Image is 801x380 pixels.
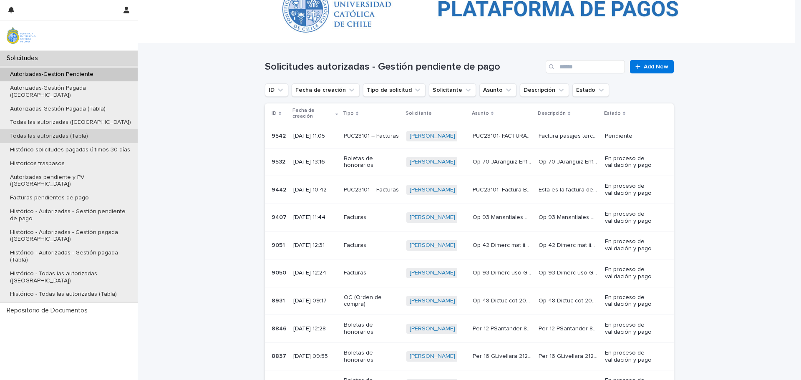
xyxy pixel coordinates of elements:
[630,60,674,73] a: Add New
[520,83,569,97] button: Descripción
[473,157,534,166] p: Op 70 JAranguiz Enfermera CRE BHE 27 Agosto
[3,291,123,298] p: Histórico - Todas las autorizadas (Tabla)
[293,133,337,140] p: [DATE] 11:05
[605,238,660,252] p: En proceso de validación y pago
[293,186,337,194] p: [DATE] 10:42
[539,268,599,277] p: Op 93 Dimerc uso Gral mayo
[344,155,400,169] p: Boletas de honorarios
[265,204,674,232] tr: 94079407 [DATE] 11:44Facturas[PERSON_NAME] Op 93 Manantiales Agua agosto (convenio)Op 93 Manantia...
[272,212,288,221] p: 9407
[265,315,674,343] tr: 88468846 [DATE] 12:28Boletas de honorarios[PERSON_NAME] Per 12 PSantander 88 abrilPer 12 PSantand...
[293,269,337,277] p: [DATE] 12:24
[3,208,138,222] p: Histórico - Autorizadas - Gestión pendiente de pago
[473,185,534,194] p: PUC23101- Factura Baterías estación Atacama
[292,83,360,97] button: Fecha de creación
[546,60,625,73] input: Search
[473,240,534,249] p: Op 42 Dimerc mat iie junio
[410,186,455,194] a: [PERSON_NAME]
[539,296,599,305] p: Op 48 Dictuc cot 202504028 Junio
[265,342,674,370] tr: 88378837 [DATE] 09:55Boletas de honorarios[PERSON_NAME] Per 16 GLivellara 212 abrilPer 16 GLivell...
[272,185,288,194] p: 9442
[472,109,489,118] p: Asunto
[410,242,455,249] a: [PERSON_NAME]
[3,174,138,188] p: Autorizadas pendiente y PV ([GEOGRAPHIC_DATA])
[272,157,287,166] p: 9532
[265,287,674,315] tr: 89318931 [DATE] 09:17OC (Orden de compra)[PERSON_NAME] Op 48 Dictuc cot 202504028Op 48 Dictuc cot...
[644,64,668,70] span: Add New
[604,109,621,118] p: Estado
[473,212,534,221] p: Op 93 Manantiales Agua agosto (convenio)
[344,186,400,194] p: PUC23101 – Facturas
[429,83,476,97] button: Solicitante
[265,124,674,148] tr: 95429542 [DATE] 11:05PUC23101 – Facturas[PERSON_NAME] PUC23101- FACTURA- Pasajes Tercer Taller Pr...
[605,211,660,225] p: En proceso de validación y pago
[605,266,660,280] p: En proceso de validación y pago
[410,297,455,305] a: [PERSON_NAME]
[538,109,566,118] p: Descripción
[3,229,138,243] p: Histórico - Autorizadas - Gestión pagada ([GEOGRAPHIC_DATA])
[293,242,337,249] p: [DATE] 12:31
[344,294,400,308] p: OC (Orden de compra)
[7,27,35,44] img: iqsleoUpQLaG7yz5l0jK
[473,351,534,360] p: Per 16 GLivellara 212 abril
[539,240,599,249] p: Op 42 Dimerc mat iie oc 7164835 junio
[539,351,599,360] p: Per 16 GLivellara 212 abril
[410,159,455,166] a: [PERSON_NAME]
[3,270,138,284] p: Histórico - Todas las autorizadas ([GEOGRAPHIC_DATA])
[539,185,599,194] p: Esta es la factura de la adquisición de 8 baterías ciclo profundo de 6V y 225Ah destinadas a la r...
[3,249,138,264] p: Histórico - Autorizadas - Gestión pagada (Tabla)
[265,61,542,73] h1: Solicitudes autorizadas - Gestión pendiente de pago
[473,324,534,332] p: Per 12 PSantander 88 abril
[605,183,660,197] p: En proceso de validación y pago
[265,83,288,97] button: ID
[293,353,337,360] p: [DATE] 09:55
[344,322,400,336] p: Boletas de honorarios
[3,133,95,140] p: Todas las autorizadas (Tabla)
[344,214,400,221] p: Facturas
[410,325,455,332] a: [PERSON_NAME]
[265,232,674,259] tr: 90519051 [DATE] 12:31Facturas[PERSON_NAME] Op 42 Dimerc mat iie junioOp 42 Dimerc mat iie junio O...
[272,324,288,332] p: 8846
[344,269,400,277] p: Facturas
[605,155,660,169] p: En proceso de validación y pago
[473,296,534,305] p: Op 48 Dictuc cot 202504028
[293,325,337,332] p: [DATE] 12:28
[293,214,337,221] p: [DATE] 11:44
[539,157,599,166] p: Op 70 JAranguiz Enfermera CRE BHE 27 Agosto
[272,351,288,360] p: 8837
[272,109,277,118] p: ID
[3,146,137,154] p: Histórico solicitudes pagadas últimos 30 días
[265,259,674,287] tr: 90509050 [DATE] 12:24Facturas[PERSON_NAME] Op 93 Dimerc uso Gral mayoOp 93 Dimerc uso Gral mayo O...
[410,269,455,277] a: [PERSON_NAME]
[265,148,674,176] tr: 95329532 [DATE] 13:16Boletas de honorarios[PERSON_NAME] Op 70 JAranguiz Enfermera CRE BHE [DATE]O...
[410,353,455,360] a: [PERSON_NAME]
[272,240,287,249] p: 9051
[572,83,609,97] button: Estado
[3,54,45,62] p: Solicitudes
[3,106,112,113] p: Autorizadas-Gestión Pagada (Tabla)
[539,212,599,221] p: Op 93 Manantiales 6 Agua agosto
[539,324,599,332] p: Per 12 PSantander 88 abril
[605,322,660,336] p: En proceso de validación y pago
[473,268,534,277] p: Op 93 Dimerc uso Gral mayo
[344,242,400,249] p: Facturas
[272,131,287,140] p: 9542
[3,160,71,167] p: Historicos traspasos
[292,106,333,121] p: Fecha de creación
[272,296,287,305] p: 8931
[3,119,138,126] p: Todas las autorizadas ([GEOGRAPHIC_DATA])
[293,297,337,305] p: [DATE] 09:17
[344,133,400,140] p: PUC23101 – Facturas
[344,350,400,364] p: Boletas de honorarios
[3,85,138,99] p: Autorizadas-Gestión Pagada ([GEOGRAPHIC_DATA])
[605,133,660,140] p: Pendiente
[265,176,674,204] tr: 94429442 [DATE] 10:42PUC23101 – Facturas[PERSON_NAME] PUC23101- Factura Baterías estación [GEOGRA...
[3,194,96,201] p: Facturas pendientes de pago
[406,109,432,118] p: Solicitante
[605,350,660,364] p: En proceso de validación y pago
[605,294,660,308] p: En proceso de validación y pago
[3,71,100,78] p: Autorizadas-Gestión Pendiente
[479,83,516,97] button: Asunto
[3,307,94,315] p: Repositorio de Documentos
